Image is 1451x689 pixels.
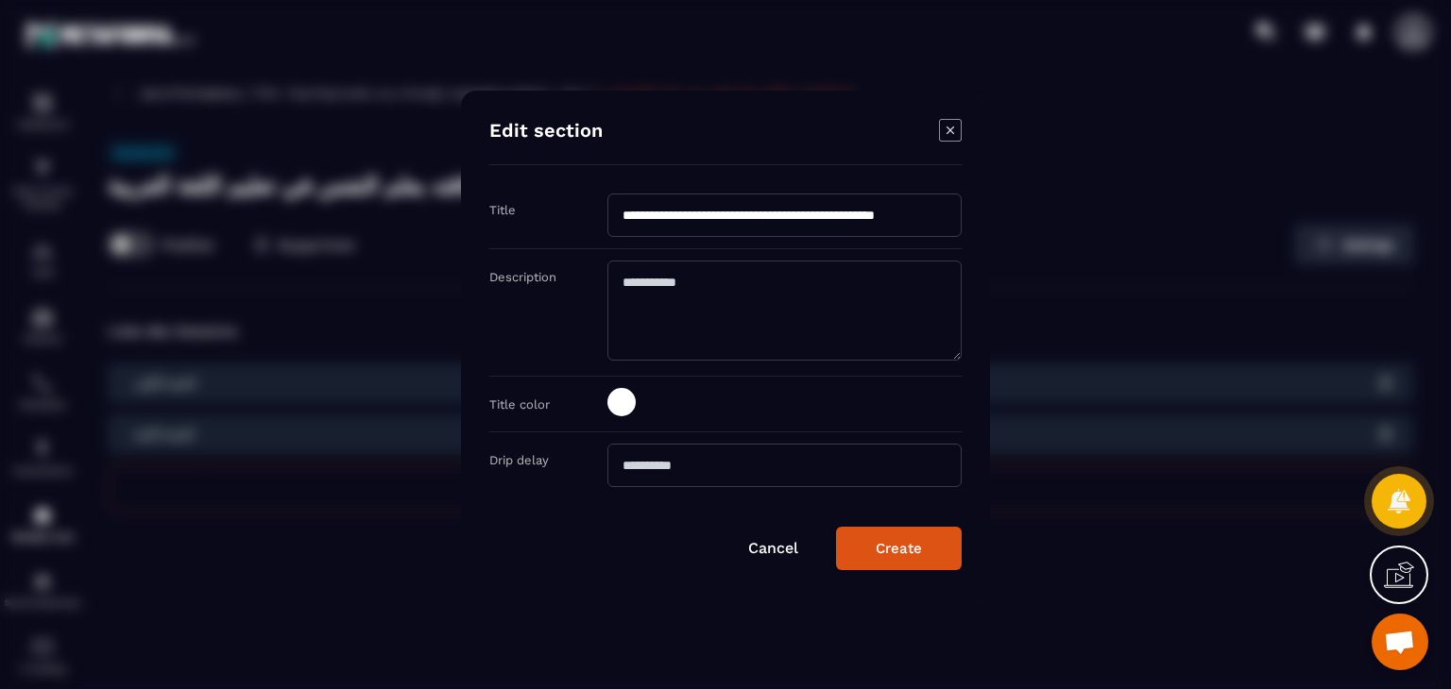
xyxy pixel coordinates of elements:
[836,527,962,570] button: Create
[489,270,556,284] label: Description
[489,453,549,467] label: Drip delay
[489,119,603,145] h4: Edit section
[1372,613,1428,670] a: Open chat
[489,203,516,217] label: Title
[489,397,550,412] label: Title color
[748,539,798,557] a: Cancel
[876,540,922,557] div: Create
